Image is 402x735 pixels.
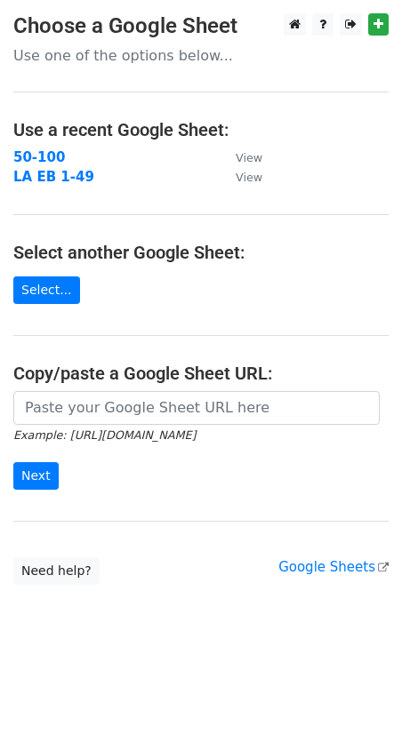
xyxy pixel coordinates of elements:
a: 50-100 [13,149,65,165]
input: Paste your Google Sheet URL here [13,391,380,425]
h4: Select another Google Sheet: [13,242,389,263]
a: Select... [13,276,80,304]
a: View [218,149,262,165]
p: Use one of the options below... [13,46,389,65]
small: View [236,151,262,164]
a: LA EB 1-49 [13,169,94,185]
h4: Copy/paste a Google Sheet URL: [13,363,389,384]
a: View [218,169,262,185]
h4: Use a recent Google Sheet: [13,119,389,140]
small: Example: [URL][DOMAIN_NAME] [13,428,196,442]
small: View [236,171,262,184]
a: Need help? [13,557,100,585]
a: Google Sheets [278,559,389,575]
input: Next [13,462,59,490]
h3: Choose a Google Sheet [13,13,389,39]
